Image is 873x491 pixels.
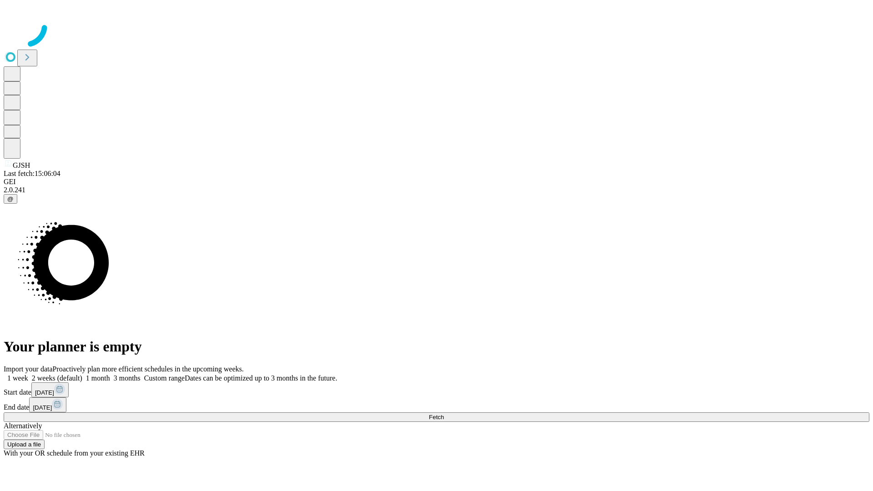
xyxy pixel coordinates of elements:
[31,382,69,397] button: [DATE]
[33,404,52,411] span: [DATE]
[35,389,54,396] span: [DATE]
[29,397,66,412] button: [DATE]
[32,374,82,382] span: 2 weeks (default)
[4,194,17,204] button: @
[4,397,869,412] div: End date
[4,178,869,186] div: GEI
[114,374,140,382] span: 3 months
[7,374,28,382] span: 1 week
[185,374,337,382] span: Dates can be optimized up to 3 months in the future.
[144,374,185,382] span: Custom range
[429,414,444,421] span: Fetch
[53,365,244,373] span: Proactively plan more efficient schedules in the upcoming weeks.
[4,338,869,355] h1: Your planner is empty
[4,186,869,194] div: 2.0.241
[4,382,869,397] div: Start date
[13,161,30,169] span: GJSH
[7,195,14,202] span: @
[4,365,53,373] span: Import your data
[4,449,145,457] span: With your OR schedule from your existing EHR
[4,422,42,430] span: Alternatively
[86,374,110,382] span: 1 month
[4,440,45,449] button: Upload a file
[4,412,869,422] button: Fetch
[4,170,60,177] span: Last fetch: 15:06:04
